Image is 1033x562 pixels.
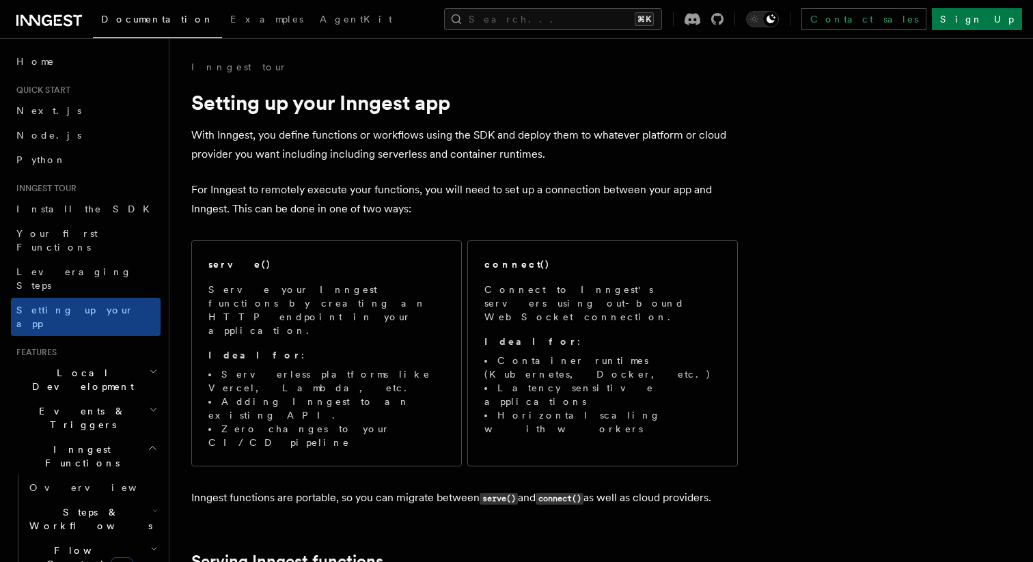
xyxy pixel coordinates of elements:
[11,399,161,437] button: Events & Triggers
[635,12,654,26] kbd: ⌘K
[191,90,738,115] h1: Setting up your Inngest app
[191,126,738,164] p: With Inngest, you define functions or workflows using the SDK and deploy them to whatever platfor...
[93,4,222,38] a: Documentation
[484,408,721,436] li: Horizontal scaling with workers
[484,335,721,348] p: :
[11,49,161,74] a: Home
[320,14,392,25] span: AgentKit
[444,8,662,30] button: Search...⌘K
[24,500,161,538] button: Steps & Workflows
[24,475,161,500] a: Overview
[480,493,518,505] code: serve()
[16,266,132,291] span: Leveraging Steps
[191,240,462,466] a: serve()Serve your Inngest functions by creating an HTTP endpoint in your application.Ideal for:Se...
[11,197,161,221] a: Install the SDK
[16,203,158,214] span: Install the SDK
[11,221,161,259] a: Your first Functions
[467,240,738,466] a: connect()Connect to Inngest's servers using out-bound WebSocket connection.Ideal for:Container ru...
[208,283,445,337] p: Serve your Inngest functions by creating an HTTP endpoint in your application.
[11,259,161,298] a: Leveraging Steps
[484,381,721,408] li: Latency sensitive applications
[16,228,98,253] span: Your first Functions
[11,123,161,147] a: Node.js
[16,154,66,165] span: Python
[801,8,926,30] a: Contact sales
[16,305,134,329] span: Setting up your app
[11,437,161,475] button: Inngest Functions
[208,367,445,395] li: Serverless platforms like Vercel, Lambda, etc.
[11,442,148,470] span: Inngest Functions
[191,60,287,74] a: Inngest tour
[208,350,301,361] strong: Ideal for
[16,55,55,68] span: Home
[208,257,271,271] h2: serve()
[484,354,721,381] li: Container runtimes (Kubernetes, Docker, etc.)
[484,283,721,324] p: Connect to Inngest's servers using out-bound WebSocket connection.
[191,180,738,219] p: For Inngest to remotely execute your functions, you will need to set up a connection between your...
[11,347,57,358] span: Features
[11,98,161,123] a: Next.js
[11,361,161,399] button: Local Development
[29,482,170,493] span: Overview
[230,14,303,25] span: Examples
[312,4,400,37] a: AgentKit
[222,4,312,37] a: Examples
[101,14,214,25] span: Documentation
[208,348,445,362] p: :
[24,505,152,533] span: Steps & Workflows
[16,105,81,116] span: Next.js
[11,183,77,194] span: Inngest tour
[16,130,81,141] span: Node.js
[746,11,779,27] button: Toggle dark mode
[191,488,738,508] p: Inngest functions are portable, so you can migrate between and as well as cloud providers.
[484,336,577,347] strong: Ideal for
[11,298,161,336] a: Setting up your app
[208,395,445,422] li: Adding Inngest to an existing API.
[11,85,70,96] span: Quick start
[536,493,583,505] code: connect()
[11,147,161,172] a: Python
[932,8,1022,30] a: Sign Up
[208,422,445,449] li: Zero changes to your CI/CD pipeline
[11,366,149,393] span: Local Development
[11,404,149,432] span: Events & Triggers
[484,257,550,271] h2: connect()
